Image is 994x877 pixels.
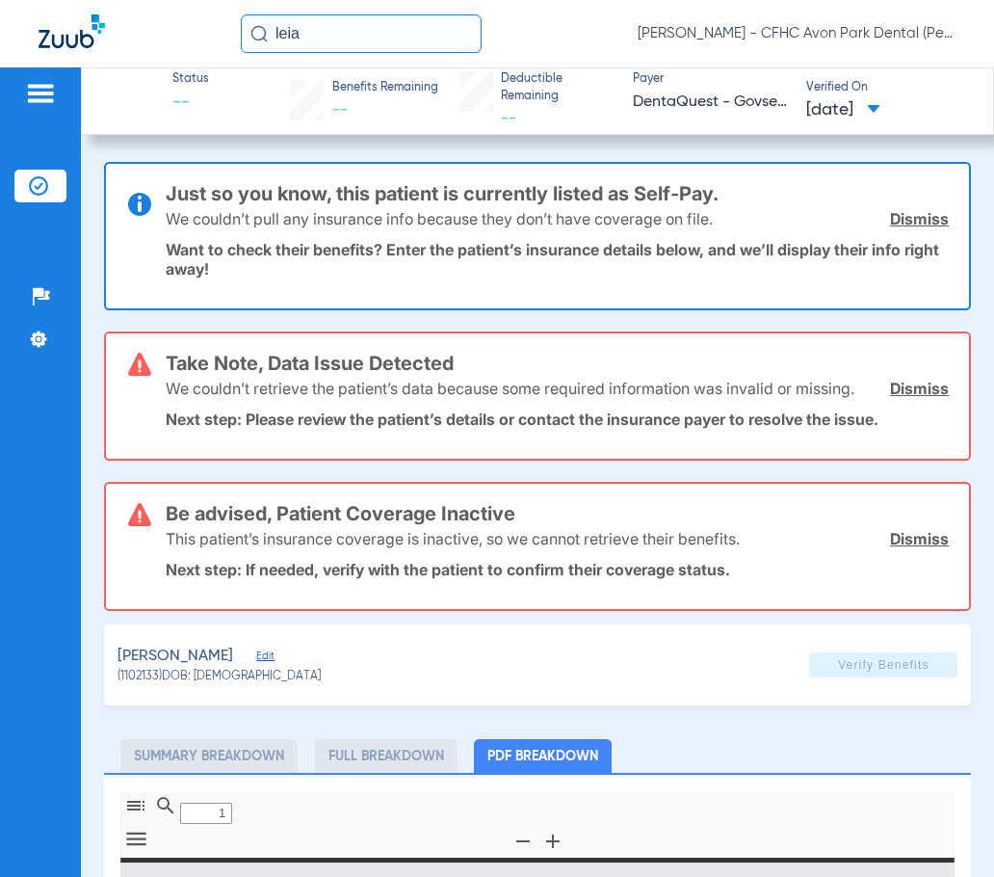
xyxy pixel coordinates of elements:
[507,828,539,856] button: Zoom Out
[128,193,151,216] img: info-icon
[39,14,105,48] img: Zuub Logo
[128,353,151,376] img: error-icon
[890,209,949,228] a: Dismiss
[120,739,298,773] li: Summary Breakdown
[241,14,482,53] input: Search for patients
[123,826,149,852] svg: Tools
[508,841,537,856] pdf-shy-button: Zoom Out
[119,792,152,820] button: Toggle Sidebar
[128,503,151,526] img: error-icon
[890,529,949,548] a: Dismiss
[172,71,209,89] span: Status
[898,784,994,877] iframe: Chat Widget
[501,111,516,126] span: --
[166,240,950,279] p: Want to check their benefits? Enter the patient’s insurance details below, and we’ll display thei...
[118,669,321,686] span: (1102133) DOB: [DEMOGRAPHIC_DATA]
[149,792,182,820] button: Find in Document
[119,828,152,854] button: Tools
[150,806,180,820] pdf-shy-button: Find in Document
[332,102,348,118] span: --
[890,379,949,398] a: Dismiss
[180,803,232,824] input: Page
[166,379,854,398] p: We couldn’t retrieve the patient’s data because some required information was invalid or missing.
[633,71,790,89] span: Payer
[166,560,950,579] p: Next step: If needed, verify with the patient to confirm their coverage status.
[256,650,274,668] span: Edit
[25,82,56,105] img: hamburger-icon
[166,529,740,548] p: This patient’s insurance coverage is inactive, so we cannot retrieve their benefits.
[501,71,615,105] span: Deductible Remaining
[166,354,950,373] h3: Take Note, Data Issue Detected
[806,98,880,122] span: [DATE]
[633,91,790,115] span: DentaQuest - Govservices
[332,80,438,97] span: Benefits Remaining
[536,828,569,856] button: Zoom In
[172,91,209,115] span: --
[474,739,612,773] li: PDF Breakdown
[638,24,955,43] span: [PERSON_NAME] - CFHC Avon Park Dental (Peds)
[166,209,713,228] p: We couldn’t pull any insurance info because they don’t have coverage on file.
[250,25,268,42] img: Search Icon
[806,80,963,97] span: Verified On
[120,806,150,820] pdf-shy-button: Toggle Sidebar
[118,645,233,669] span: [PERSON_NAME]
[166,184,950,203] h3: Just so you know, this patient is currently listed as Self-Pay.
[166,410,950,429] p: Next step: Please review the patient’s details or contact the insurance payer to resolve the issue.
[537,841,567,856] pdf-shy-button: Zoom In
[315,739,458,773] li: Full Breakdown
[166,504,950,523] h3: Be advised, Patient Coverage Inactive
